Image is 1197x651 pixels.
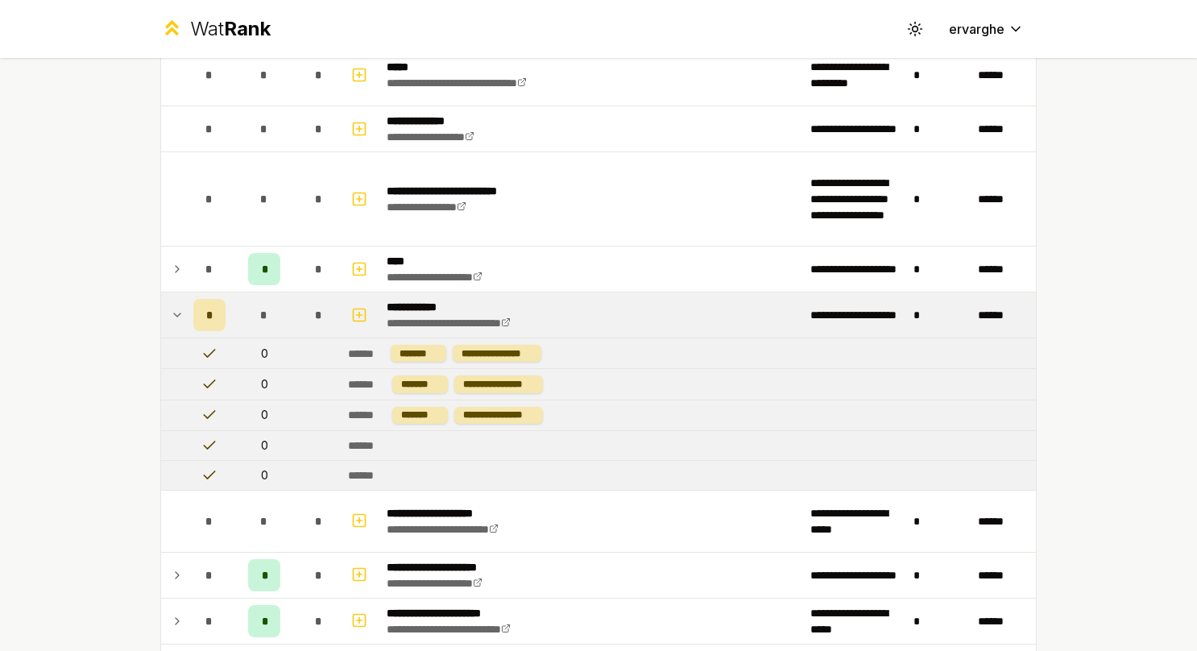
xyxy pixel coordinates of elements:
td: 0 [232,338,296,368]
button: ervarghe [936,15,1037,44]
span: Rank [224,17,271,40]
td: 0 [232,369,296,399]
span: ervarghe [949,19,1004,39]
td: 0 [232,461,296,490]
td: 0 [232,400,296,430]
a: WatRank [160,16,271,42]
td: 0 [232,431,296,460]
div: Wat [190,16,271,42]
